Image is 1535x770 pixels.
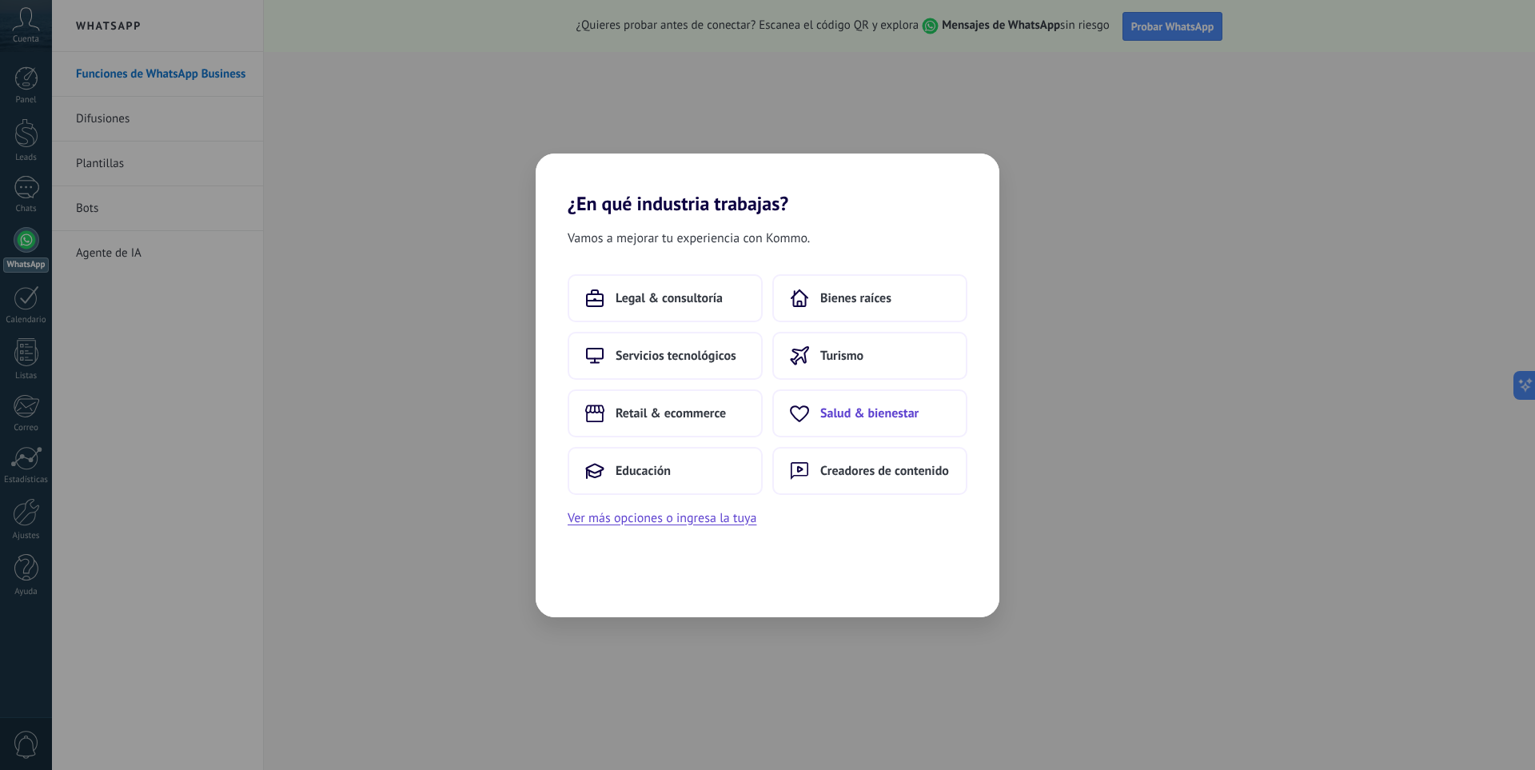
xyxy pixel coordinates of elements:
span: Retail & ecommerce [616,405,726,421]
button: Servicios tecnológicos [568,332,763,380]
button: Bienes raíces [772,274,967,322]
span: Salud & bienestar [820,405,919,421]
button: Turismo [772,332,967,380]
h2: ¿En qué industria trabajas? [536,154,999,215]
button: Retail & ecommerce [568,389,763,437]
span: Servicios tecnológicos [616,348,736,364]
button: Educación [568,447,763,495]
button: Ver más opciones o ingresa la tuya [568,508,756,529]
span: Educación [616,463,671,479]
button: Creadores de contenido [772,447,967,495]
button: Legal & consultoría [568,274,763,322]
span: Turismo [820,348,863,364]
span: Creadores de contenido [820,463,949,479]
button: Salud & bienestar [772,389,967,437]
span: Bienes raíces [820,290,891,306]
span: Vamos a mejorar tu experiencia con Kommo. [568,228,810,249]
span: Legal & consultoría [616,290,723,306]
